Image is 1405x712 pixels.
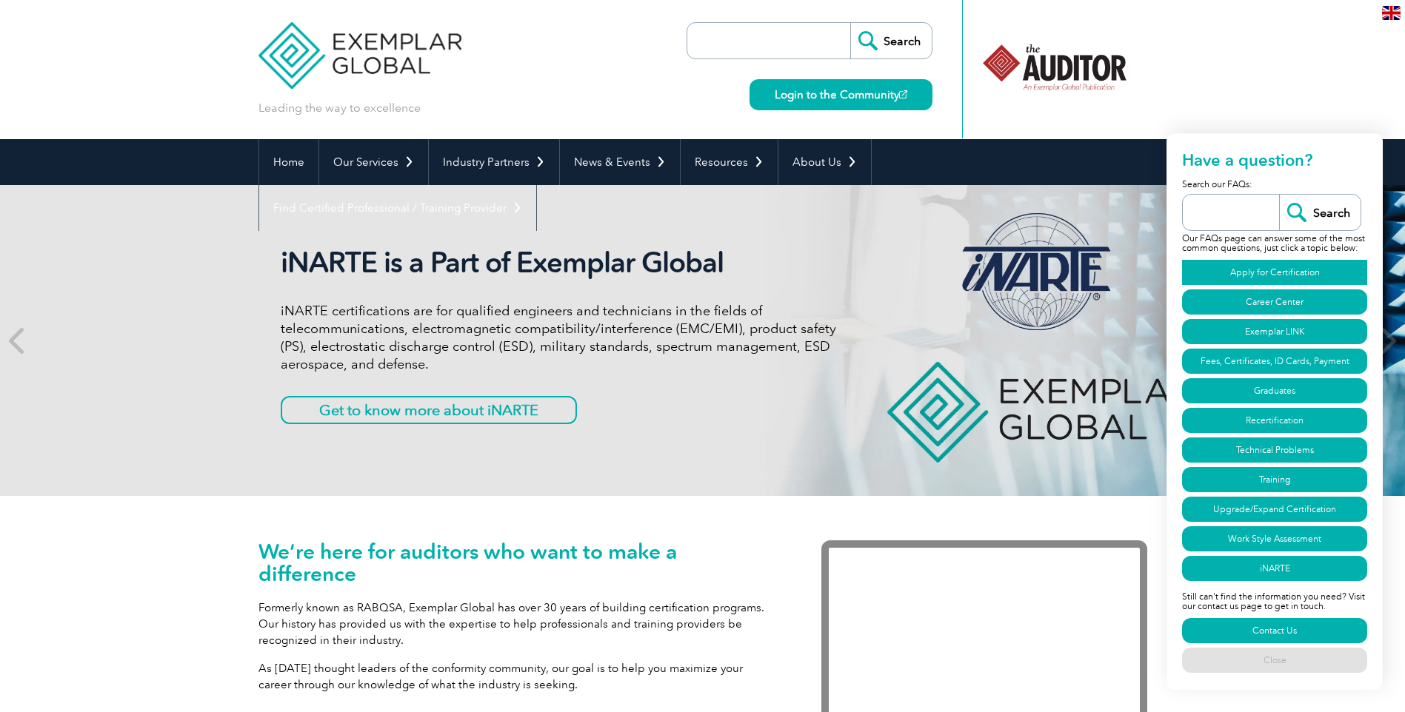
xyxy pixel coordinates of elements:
[1182,349,1367,374] a: Fees, Certificates, ID Cards, Payment
[560,139,680,185] a: News & Events
[1182,289,1367,315] a: Career Center
[281,246,836,280] h2: iNARTE is a Part of Exemplar Global
[850,23,932,58] input: Search
[1182,319,1367,344] a: Exemplar LINK
[258,600,777,648] p: Formerly known as RABQSA, Exemplar Global has over 30 years of building certification programs. O...
[899,90,907,98] img: open_square.png
[1182,149,1367,177] h2: Have a question?
[1182,556,1367,581] a: iNARTE
[259,139,318,185] a: Home
[1182,648,1367,673] a: Close
[1182,408,1367,433] a: Recertification
[1182,497,1367,522] a: Upgrade/Expand Certification
[319,139,428,185] a: Our Services
[1182,467,1367,492] a: Training
[1279,195,1361,230] input: Search
[1182,177,1367,194] p: Search our FAQs:
[1182,260,1367,285] a: Apply for Certification
[281,302,836,373] p: iNARTE certifications are for qualified engineers and technicians in the fields of telecommunicat...
[1182,231,1367,258] p: Our FAQs page can answer some of the most common questions, just click a topic below:
[281,396,577,424] a: Get to know more about iNARTE
[1182,437,1367,463] a: Technical Problems
[750,79,932,110] a: Login to the Community
[778,139,871,185] a: About Us
[1382,6,1401,20] img: en
[1182,526,1367,551] a: Work Style Assessment
[429,139,559,185] a: Industry Partners
[258,660,777,693] p: As [DATE] thought leaders of the conformity community, our goal is to help you maximize your care...
[681,139,778,185] a: Resources
[258,540,777,585] h1: We’re here for auditors who want to make a difference
[259,185,536,231] a: Find Certified Professional / Training Provider
[1182,618,1367,643] a: Contact Us
[1182,378,1367,403] a: Graduates
[1182,583,1367,616] p: Still can't find the information you need? Visit our contact us page to get in touch.
[258,100,421,116] p: Leading the way to excellence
